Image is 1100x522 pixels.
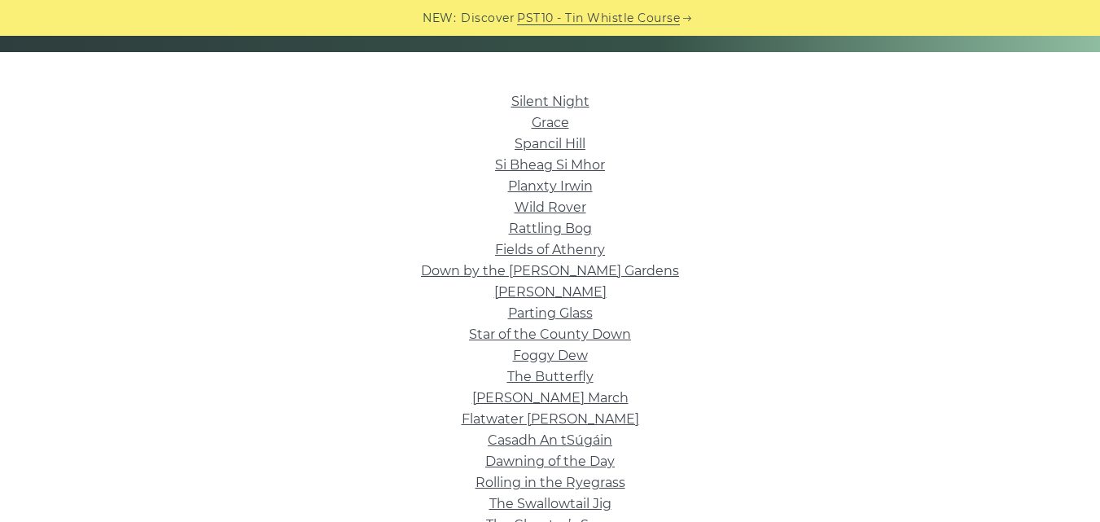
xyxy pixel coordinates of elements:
a: PST10 - Tin Whistle Course [517,9,680,28]
a: Dawning of the Day [485,454,615,469]
a: [PERSON_NAME] March [472,390,629,406]
span: Discover [461,9,515,28]
a: Grace [532,115,569,130]
a: Silent Night [511,94,589,109]
a: Planxty Irwin [508,178,593,194]
a: Fields of Athenry [495,242,605,257]
a: Star of the County Down [469,327,631,342]
a: Rolling in the Ryegrass [475,475,625,490]
span: NEW: [423,9,456,28]
a: Rattling Bog [509,221,592,236]
a: Casadh An tSúgáin [488,432,612,448]
a: Spancil Hill [515,136,585,151]
a: Flatwater [PERSON_NAME] [462,411,639,427]
a: The Butterfly [507,369,594,384]
a: Foggy Dew [513,348,588,363]
a: The Swallowtail Jig [489,496,611,511]
a: Parting Glass [508,305,593,321]
a: Down by the [PERSON_NAME] Gardens [421,263,679,279]
a: Wild Rover [515,200,586,215]
a: [PERSON_NAME] [494,284,607,300]
a: Si­ Bheag Si­ Mhor [495,157,605,173]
